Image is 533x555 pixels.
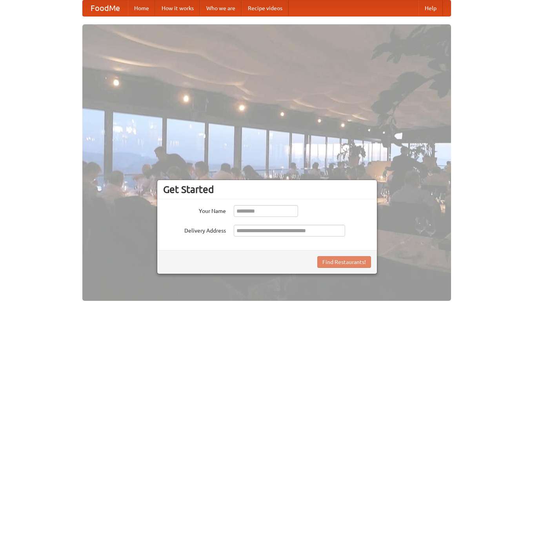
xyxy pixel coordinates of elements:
[163,225,226,235] label: Delivery Address
[128,0,155,16] a: Home
[317,256,371,268] button: Find Restaurants!
[200,0,242,16] a: Who we are
[163,184,371,195] h3: Get Started
[418,0,443,16] a: Help
[242,0,289,16] a: Recipe videos
[163,205,226,215] label: Your Name
[155,0,200,16] a: How it works
[83,0,128,16] a: FoodMe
